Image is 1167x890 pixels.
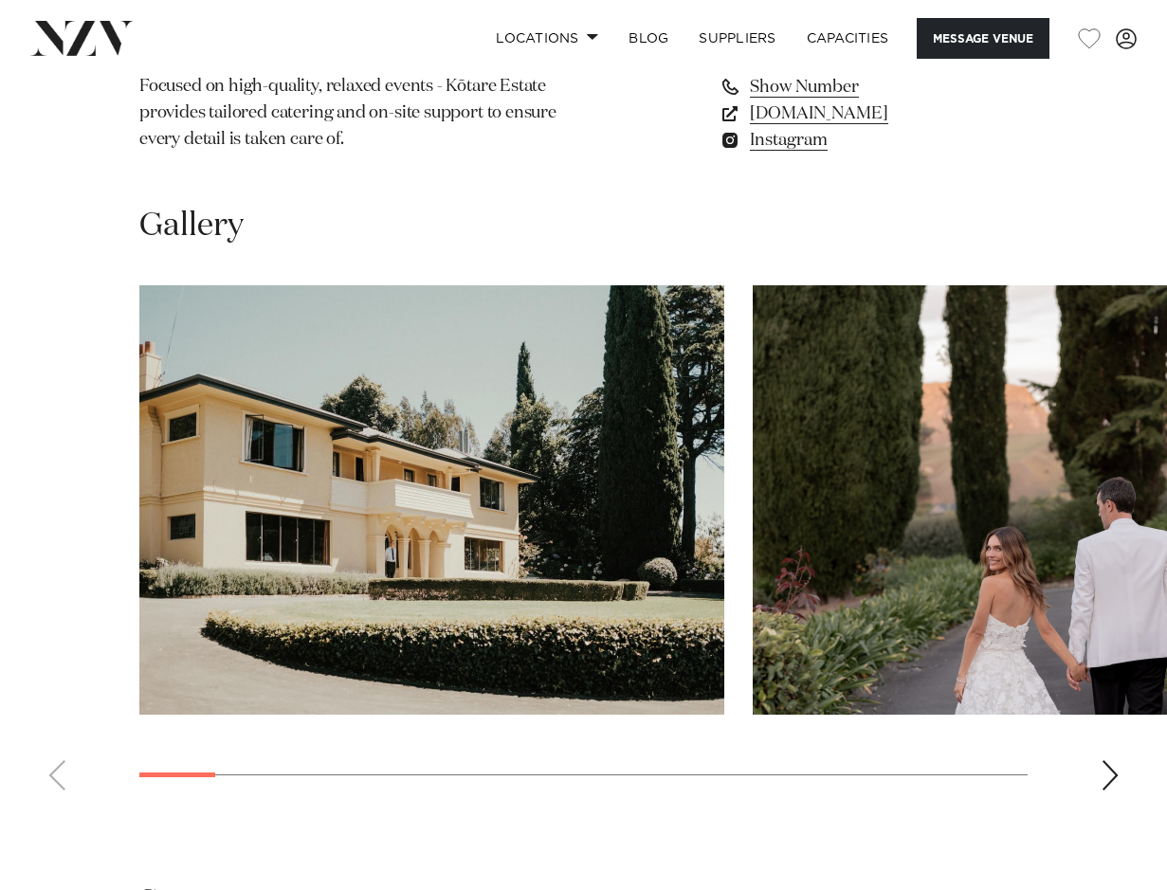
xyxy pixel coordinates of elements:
button: Message Venue [917,18,1049,59]
a: [DOMAIN_NAME] [719,100,1028,127]
a: Instagram [719,127,1028,154]
a: Locations [481,18,613,59]
a: Capacities [792,18,904,59]
a: BLOG [613,18,684,59]
img: nzv-logo.png [30,21,134,55]
a: Show Number [719,74,1028,100]
a: SUPPLIERS [684,18,791,59]
h2: Gallery [139,205,244,247]
swiper-slide: 1 / 17 [139,285,724,715]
